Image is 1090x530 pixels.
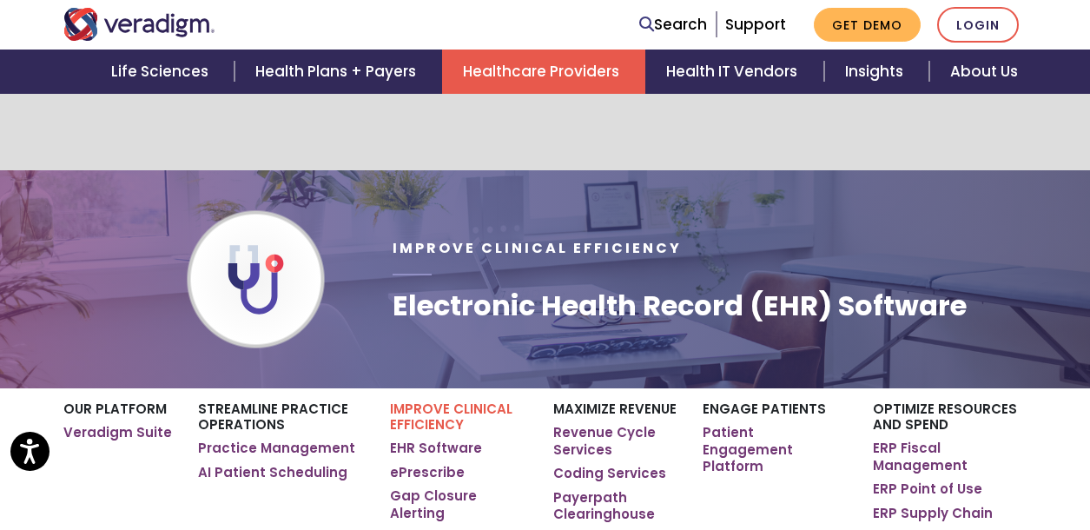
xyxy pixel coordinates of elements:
a: Support [725,14,786,35]
a: Health IT Vendors [645,50,823,94]
a: AI Patient Scheduling [198,464,347,481]
a: Gap Closure Alerting [390,487,528,521]
h1: Electronic Health Record (EHR) Software [393,289,967,322]
span: Improve Clinical Efficiency [393,238,682,258]
a: Practice Management [198,440,355,457]
a: Patient Engagement Platform [703,424,847,475]
a: Search [639,13,707,36]
a: Life Sciences [90,50,235,94]
a: Coding Services [553,465,666,482]
a: EHR Software [390,440,482,457]
a: Health Plans + Payers [235,50,442,94]
a: ERP Fiscal Management [873,440,1027,474]
a: Insights [824,50,929,94]
a: Get Demo [814,8,921,42]
a: ePrescribe [390,464,465,481]
a: About Us [929,50,1039,94]
a: Payerpath Clearinghouse [553,489,677,523]
a: Login [937,7,1019,43]
a: Veradigm Suite [63,424,172,441]
a: Revenue Cycle Services [553,424,677,458]
a: ERP Point of Use [873,480,982,498]
a: ERP Supply Chain [873,505,993,522]
a: Healthcare Providers [442,50,645,94]
img: Veradigm logo [63,8,215,41]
